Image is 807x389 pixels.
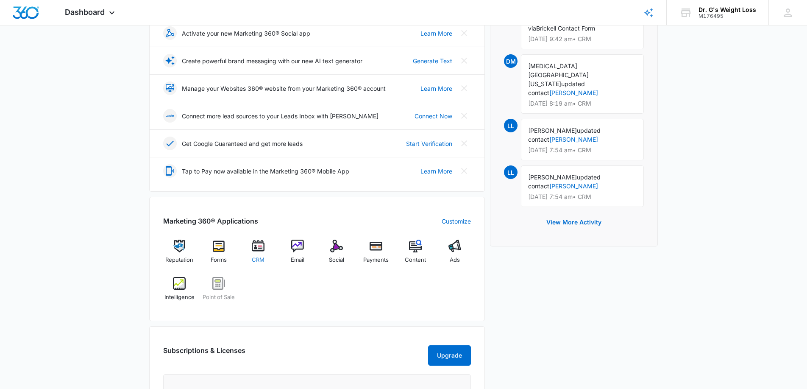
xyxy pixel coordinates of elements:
button: Close [457,26,471,40]
p: Activate your new Marketing 360® Social app [182,29,310,38]
span: Email [291,256,304,264]
a: Connect Now [415,112,452,120]
p: Tap to Pay now available in the Marketing 360® Mobile App [182,167,349,176]
span: Content [405,256,426,264]
p: [DATE] 8:19 am • CRM [528,101,637,106]
a: Social [320,240,353,270]
p: Get Google Guaranteed and get more leads [182,139,303,148]
a: Reputation [163,240,196,270]
div: account id [698,13,756,19]
span: CRM [252,256,264,264]
a: Learn More [420,84,452,93]
h2: Marketing 360® Applications [163,216,258,226]
span: Forms [211,256,227,264]
span: Reputation [165,256,193,264]
p: [DATE] 7:54 am • CRM [528,147,637,153]
a: Forms [203,240,235,270]
button: Close [457,81,471,95]
a: Payments [360,240,392,270]
p: Manage your Websites 360® website from your Marketing 360® account [182,84,386,93]
span: [PERSON_NAME] [528,127,577,134]
p: [DATE] 7:54 am • CRM [528,194,637,200]
button: Close [457,109,471,123]
a: Content [399,240,432,270]
a: CRM [242,240,275,270]
span: Point of Sale [203,293,235,302]
span: Brickell Contact Form [536,25,595,32]
button: Close [457,54,471,67]
span: Intelligence [164,293,195,302]
span: Ads [450,256,460,264]
span: LL [504,165,518,179]
button: Upgrade [428,345,471,366]
button: Close [457,164,471,178]
a: [PERSON_NAME] [549,89,598,96]
a: Ads [438,240,471,270]
span: Payments [363,256,389,264]
button: View More Activity [538,212,610,232]
a: Learn More [420,167,452,176]
span: Social [329,256,344,264]
span: [MEDICAL_DATA] [GEOGRAPHIC_DATA][US_STATE] [528,62,589,87]
p: [DATE] 9:42 am • CRM [528,36,637,42]
a: Start Verification [406,139,452,148]
span: LL [504,119,518,132]
a: Customize [442,217,471,226]
span: Dashboard [65,8,105,17]
p: Connect more lead sources to your Leads Inbox with [PERSON_NAME] [182,112,378,120]
h2: Subscriptions & Licenses [163,345,245,362]
button: Close [457,137,471,150]
div: account name [698,6,756,13]
span: DM [504,54,518,68]
a: Intelligence [163,277,196,308]
a: Generate Text [413,56,452,65]
a: Learn More [420,29,452,38]
p: Create powerful brand messaging with our new AI text generator [182,56,362,65]
a: [PERSON_NAME] [549,136,598,143]
a: Email [281,240,314,270]
a: [PERSON_NAME] [549,182,598,190]
span: [PERSON_NAME] [528,174,577,181]
a: Point of Sale [203,277,235,308]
